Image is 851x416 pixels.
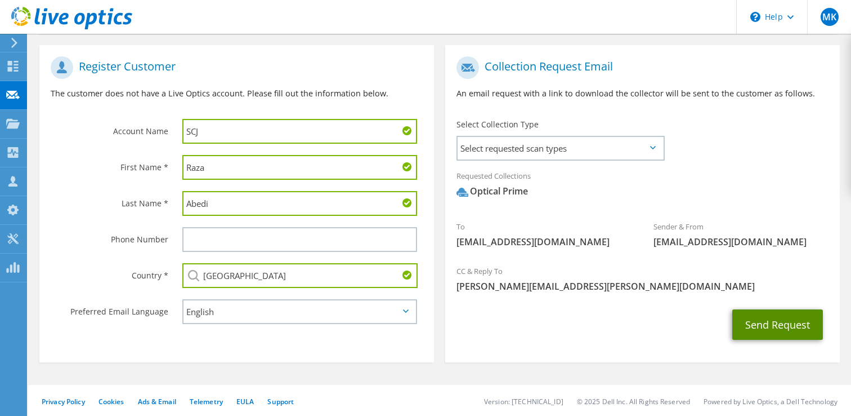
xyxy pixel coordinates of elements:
div: CC & Reply To [445,259,840,298]
span: [EMAIL_ADDRESS][DOMAIN_NAME] [456,236,631,248]
p: The customer does not have a Live Optics account. Please fill out the information below. [51,87,423,100]
span: [PERSON_NAME][EMAIL_ADDRESS][PERSON_NAME][DOMAIN_NAME] [456,280,828,293]
li: © 2025 Dell Inc. All Rights Reserved [577,397,690,406]
div: To [445,215,642,254]
li: Powered by Live Optics, a Dell Technology [704,397,837,406]
a: Ads & Email [138,397,176,406]
label: First Name * [51,155,168,173]
a: Support [267,397,294,406]
label: Select Collection Type [456,119,539,130]
button: Send Request [732,309,823,340]
svg: \n [750,12,760,22]
span: [EMAIL_ADDRESS][DOMAIN_NAME] [653,236,828,248]
h1: Register Customer [51,56,417,79]
h1: Collection Request Email [456,56,823,79]
div: Sender & From [642,215,839,254]
label: Preferred Email Language [51,299,168,317]
label: Phone Number [51,227,168,245]
span: MK [821,8,839,26]
a: Privacy Policy [42,397,85,406]
span: Select requested scan types [458,137,663,160]
label: Account Name [51,119,168,137]
li: Version: [TECHNICAL_ID] [484,397,563,406]
a: Cookies [98,397,124,406]
a: Telemetry [190,397,223,406]
p: An email request with a link to download the collector will be sent to the customer as follows. [456,87,828,100]
a: EULA [236,397,254,406]
label: Country * [51,263,168,281]
div: Requested Collections [445,164,840,209]
label: Last Name * [51,191,168,209]
div: Optical Prime [456,185,528,198]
